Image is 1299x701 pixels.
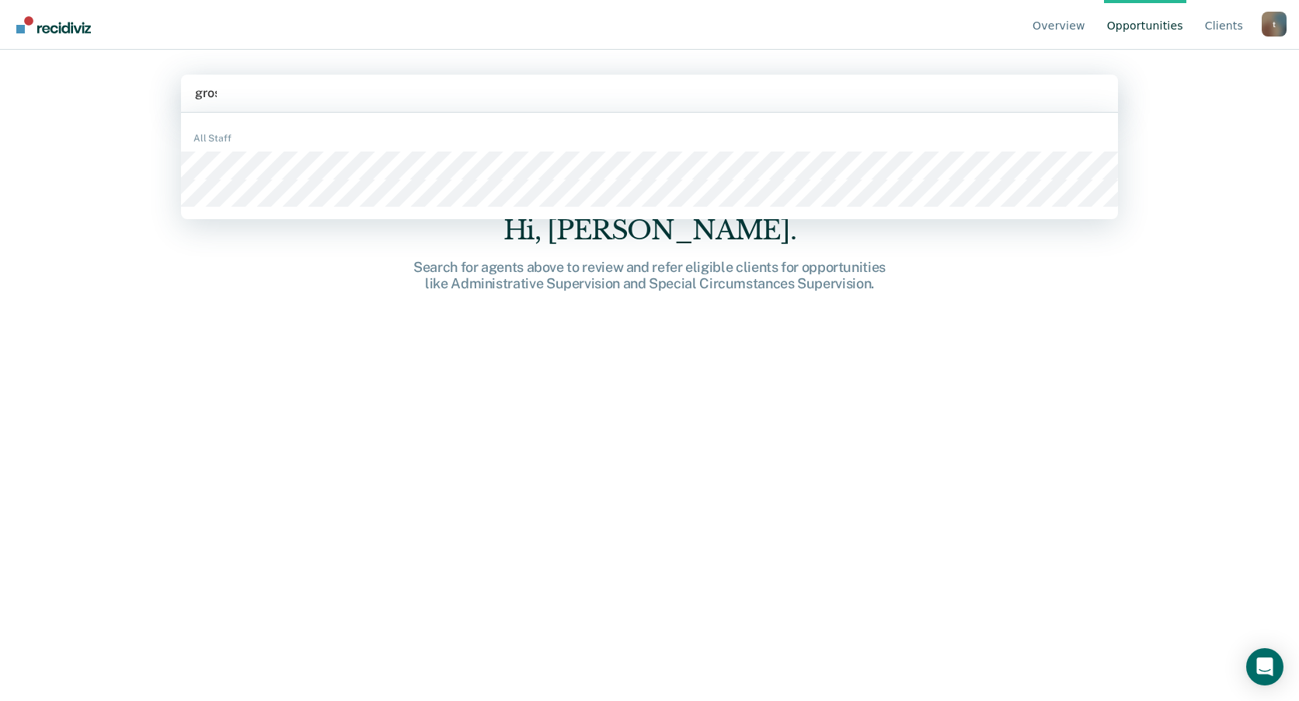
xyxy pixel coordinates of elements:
[401,259,898,292] div: Search for agents above to review and refer eligible clients for opportunities like Administrativ...
[1246,648,1283,685] div: Open Intercom Messenger
[1262,12,1287,37] button: Profile dropdown button
[16,16,91,33] img: Recidiviz
[181,131,1118,145] div: All Staff
[1262,12,1287,37] div: t
[401,214,898,246] div: Hi, [PERSON_NAME].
